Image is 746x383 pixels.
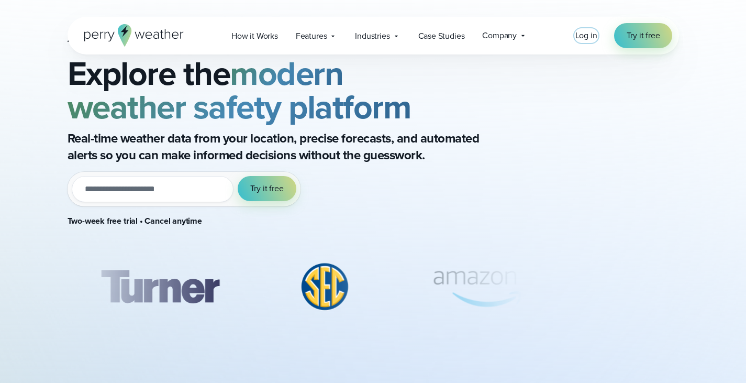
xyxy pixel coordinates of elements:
p: Real-time weather data from your location, precise forecasts, and automated alerts so you can mak... [68,130,486,163]
img: %E2%9C%85-SEC.svg [285,261,365,313]
img: Turner-Construction_1.svg [85,261,234,313]
span: Features [296,30,327,42]
div: 4 of 8 [416,261,564,313]
span: Company [482,29,517,42]
div: 3 of 8 [285,261,365,313]
span: Log in [575,29,597,41]
span: How it Works [231,30,278,42]
h2: Explore the [68,57,522,124]
span: Try it free [250,182,284,195]
span: Try it free [627,29,660,42]
div: 2 of 8 [85,261,234,313]
a: How it Works [222,25,287,47]
strong: modern weather safety platform [68,49,411,132]
button: Try it free [238,176,296,201]
img: Amazon-Air.svg [416,261,564,313]
a: Try it free [614,23,673,48]
span: Case Studies [418,30,465,42]
strong: Two-week free trial • Cancel anytime [68,215,202,227]
div: slideshow [68,261,522,319]
span: Industries [355,30,389,42]
a: Case Studies [409,25,474,47]
a: Log in [575,29,597,42]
